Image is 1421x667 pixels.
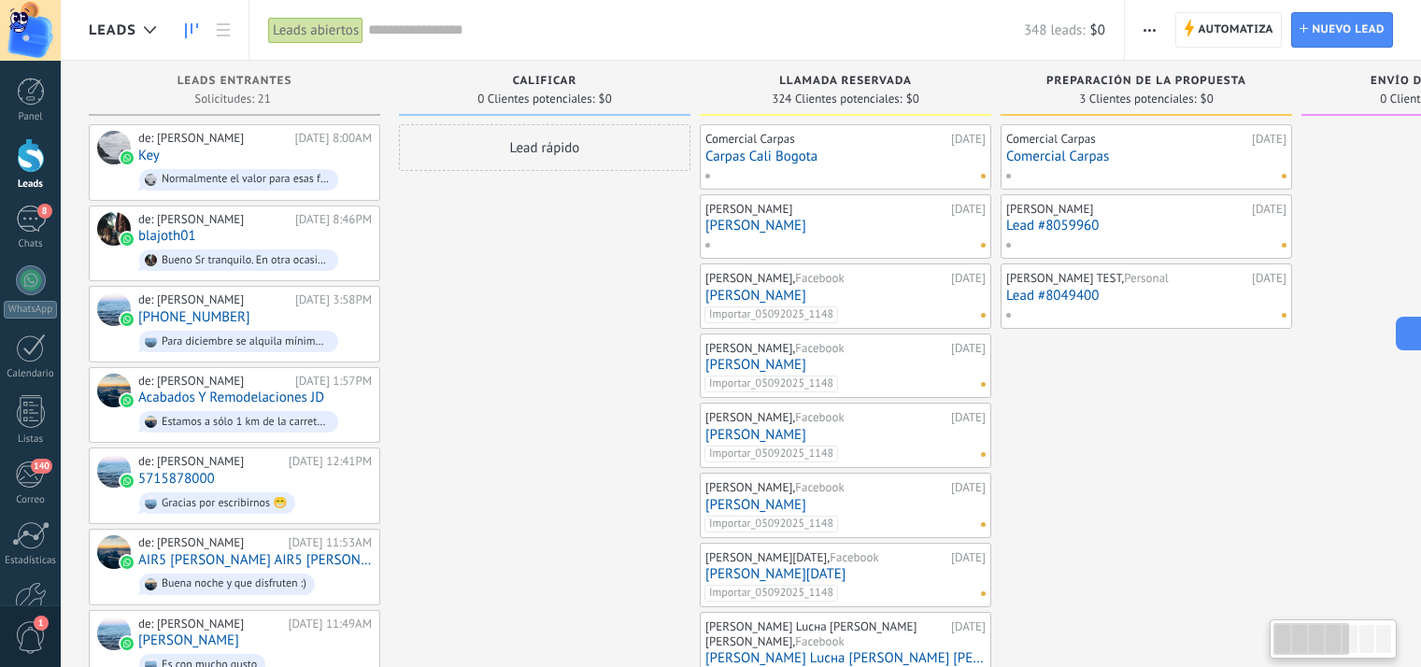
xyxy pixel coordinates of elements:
div: [DATE] 8:00AM [295,131,372,146]
span: Facebook [795,270,845,286]
div: [DATE] [951,132,986,147]
div: Leads Entrantes [98,75,371,91]
span: No hay nada asignado [981,174,986,178]
a: blajoth01 [138,228,196,244]
div: Bueno Sr tranquilo. En otra ocasión con el mayor gusto [162,254,330,267]
span: No hay nada asignado [981,591,986,596]
div: Buena noche y que disfruten :) [162,577,306,590]
div: Estamos a sólo 1 km de la carretera que bordea el lago. No estamos a la [PERSON_NAME] :) [162,416,330,429]
div: Comercial Carpas [705,132,946,147]
span: $0 [906,93,919,105]
div: Panel [4,111,58,123]
span: Llamada reservada [779,75,912,88]
span: Leads [89,21,136,39]
div: [PERSON_NAME], [705,341,946,356]
div: de: [PERSON_NAME] [138,212,289,227]
a: [PERSON_NAME] Lucнa [PERSON_NAME] [PERSON_NAME] [705,650,986,666]
div: [DATE] [951,619,986,648]
a: Nuevo lead [1291,12,1393,48]
div: [DATE] [1252,202,1286,217]
div: [PERSON_NAME], [705,410,946,425]
div: Gracias por escribirnos 😁 [162,497,287,510]
img: waba.svg [121,233,134,246]
span: Personal [1124,270,1169,286]
a: Comercial Carpas [1006,149,1286,164]
span: 324 Clientes potenciales: [772,93,902,105]
div: Comercial Carpas [1006,132,1247,147]
div: Acabados Y Remodelaciones JD [97,374,131,407]
span: No hay nada asignado [981,313,986,318]
div: [DATE] 8:46PM [295,212,372,227]
div: Calificar [408,75,681,91]
div: Chats [4,238,58,250]
div: de: [PERSON_NAME] [138,617,281,632]
a: Acabados Y Remodelaciones JD [138,390,324,405]
div: [DATE] [951,410,986,425]
span: Importar_05092025_1148 [704,516,838,532]
span: No hay nada asignado [981,243,986,248]
span: $0 [599,93,612,105]
div: Listas [4,433,58,446]
img: waba.svg [121,475,134,488]
div: [PERSON_NAME] [705,202,946,217]
span: $0 [1201,93,1214,105]
span: 348 leads: [1024,21,1086,39]
a: AIR5 [PERSON_NAME] AIR5 [PERSON_NAME] [DATE]-[DATE] [138,552,372,568]
div: Llamada reservada [709,75,982,91]
div: [DATE] 11:53AM [288,535,372,550]
span: Importar_05092025_1148 [704,376,838,392]
span: Facebook [795,633,845,649]
div: 5715878000 [97,454,131,488]
span: Preparación de la propuesta [1046,75,1246,88]
div: Maria Jaramillo [97,617,131,650]
div: de: [PERSON_NAME] [138,454,282,469]
div: Para diciembre se alquila mínimo 2 noches [162,335,330,348]
div: Key [97,131,131,164]
div: [DATE] [1252,132,1286,147]
div: de: [PERSON_NAME] [138,535,281,550]
div: [DATE] [951,202,986,217]
span: Solicitudes: 21 [194,93,270,105]
img: waba.svg [121,637,134,650]
span: 140 [31,459,52,474]
div: [DATE] 11:49AM [288,617,372,632]
span: Importar_05092025_1148 [704,446,838,462]
span: Facebook [795,340,845,356]
div: AIR5 Javier Paz Perdomo AIR5 María Jaramillo 6-8Sep25 [97,535,131,569]
a: Lead #8049400 [1006,288,1286,304]
a: Lead #8059960 [1006,218,1286,234]
div: de: [PERSON_NAME] [138,292,289,307]
span: No hay nada asignado [1282,243,1286,248]
img: waba.svg [121,313,134,326]
span: 0 Clientes potenciales: [477,93,594,105]
div: [PERSON_NAME] TEST, [1006,271,1247,286]
img: waba.svg [121,394,134,407]
div: [DATE] [951,271,986,286]
span: Nuevo lead [1312,13,1385,47]
div: Lead rápido [399,124,690,171]
div: [DATE] [951,550,986,565]
span: No hay nada asignado [1282,174,1286,178]
div: Normalmente el valor para esas fechas es de *$400.000* por noche, para 5 personas en 1 cabaña, pe... [162,173,330,186]
div: Estadísticas [4,555,58,567]
div: Leads abiertos [268,17,363,44]
span: Calificar [513,75,577,88]
span: Facebook [830,549,879,565]
a: Carpas Cali Bogota [705,149,986,164]
div: de: [PERSON_NAME] [138,374,289,389]
span: No hay nada asignado [981,522,986,527]
span: 3 Clientes potenciales: [1079,93,1196,105]
img: waba.svg [121,151,134,164]
a: 5715878000 [138,471,215,487]
span: Leads Entrantes [178,75,292,88]
span: 1 [34,616,49,631]
a: [PERSON_NAME] [705,218,986,234]
span: Importar_05092025_1148 [704,585,838,602]
div: [PERSON_NAME] Lucнa [PERSON_NAME] [PERSON_NAME], [705,619,946,648]
div: de: [PERSON_NAME] [138,131,289,146]
span: $0 [1090,21,1105,39]
div: Leads [4,178,58,191]
div: [DATE] [1252,271,1286,286]
span: No hay nada asignado [1282,313,1286,318]
a: Automatiza [1175,12,1282,48]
